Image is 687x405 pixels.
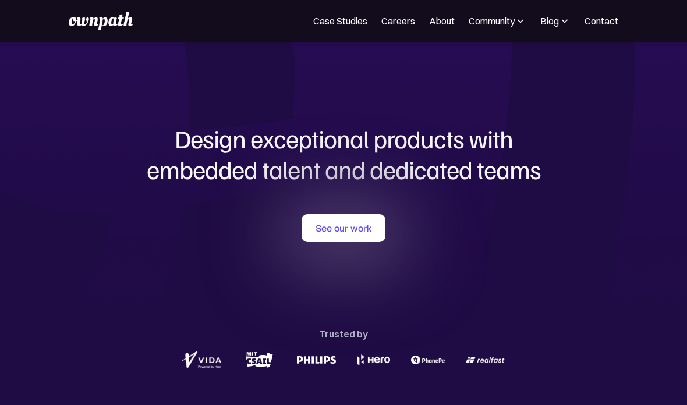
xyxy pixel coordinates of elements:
a: See our work [302,214,385,242]
div: Blog [540,14,571,28]
a: Case Studies [313,14,367,28]
div: Blog [540,14,559,28]
a: Contact [585,14,618,28]
div: Trusted by [319,326,368,342]
div: Community [469,14,515,28]
a: About [429,14,455,28]
div: Community [469,14,526,28]
a: Careers [381,14,415,28]
h1: Design exceptional products with embedded talent and dedicated teams [64,123,623,185]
